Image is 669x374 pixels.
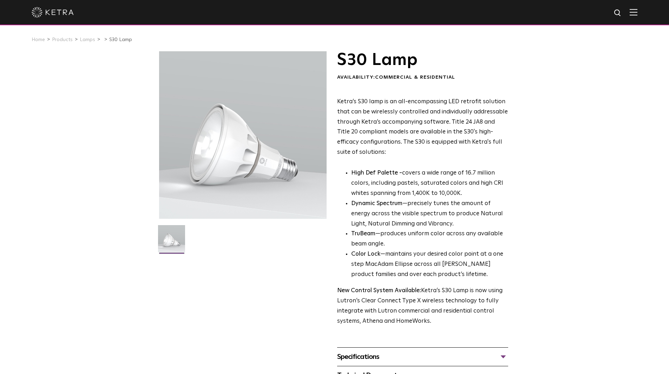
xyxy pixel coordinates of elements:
a: Lamps [80,37,95,42]
strong: TruBeam [351,231,375,237]
h1: S30 Lamp [337,51,508,69]
img: S30-Lamp-Edison-2021-Web-Square [158,225,185,257]
img: ketra-logo-2019-white [32,7,74,18]
strong: High Def Palette - [351,170,402,176]
a: Products [52,37,73,42]
img: Hamburger%20Nav.svg [630,9,637,15]
p: covers a wide range of 16.7 million colors, including pastels, saturated colors and high CRI whit... [351,168,508,199]
li: —precisely tunes the amount of energy across the visible spectrum to produce Natural Light, Natur... [351,199,508,229]
span: Commercial & Residential [375,75,455,80]
strong: New Control System Available: [337,288,421,294]
strong: Color Lock [351,251,380,257]
li: —produces uniform color across any available beam angle. [351,229,508,249]
div: Specifications [337,351,508,362]
a: Home [32,37,45,42]
img: search icon [614,9,622,18]
p: Ketra’s S30 Lamp is now using Lutron’s Clear Connect Type X wireless technology to fully integrat... [337,286,508,327]
span: Ketra’s S30 lamp is an all-encompassing LED retrofit solution that can be wirelessly controlled a... [337,99,508,155]
strong: Dynamic Spectrum [351,201,402,206]
div: Availability: [337,74,508,81]
li: —maintains your desired color point at a one step MacAdam Ellipse across all [PERSON_NAME] produc... [351,249,508,280]
a: S30 Lamp [109,37,132,42]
